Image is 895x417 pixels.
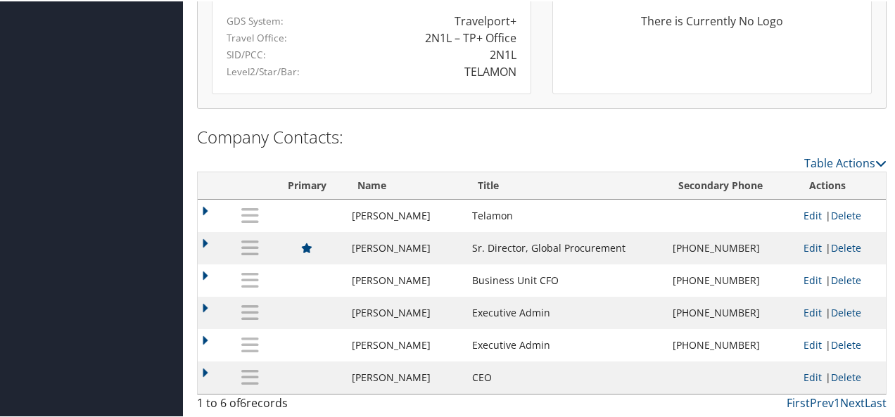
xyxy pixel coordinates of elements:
[787,394,810,409] a: First
[810,394,834,409] a: Prev
[345,231,464,263] td: [PERSON_NAME]
[465,328,666,360] td: Executive Admin
[796,263,886,295] td: |
[345,198,464,231] td: [PERSON_NAME]
[345,263,464,295] td: [PERSON_NAME]
[865,394,887,409] a: Last
[666,171,796,198] th: Secondary Phone
[666,263,796,295] td: [PHONE_NUMBER]
[465,171,666,198] th: Title
[796,360,886,392] td: |
[345,328,464,360] td: [PERSON_NAME]
[227,30,287,44] label: Travel Office:
[804,369,822,383] a: Edit
[465,231,666,263] td: Sr. Director, Global Procurement
[227,13,284,27] label: GDS System:
[197,124,887,148] h2: Company Contacts:
[796,171,886,198] th: Actions
[831,240,861,253] a: Delete
[804,304,822,318] a: Edit
[425,28,516,45] div: 2N1L – TP+ Office
[804,207,822,221] a: Edit
[240,394,246,409] span: 6
[831,207,861,221] a: Delete
[465,198,666,231] td: Telamon
[269,171,345,198] th: Primary
[796,295,886,328] td: |
[831,369,861,383] a: Delete
[197,393,354,417] div: 1 to 6 of records
[567,11,857,39] div: There is Currently No Logo
[804,240,822,253] a: Edit
[834,394,840,409] a: 1
[490,45,516,62] div: 2N1L
[831,272,861,286] a: Delete
[345,295,464,328] td: [PERSON_NAME]
[804,337,822,350] a: Edit
[465,360,666,392] td: CEO
[345,360,464,392] td: [PERSON_NAME]
[455,11,516,28] div: Travelport+
[666,328,796,360] td: [PHONE_NUMBER]
[840,394,865,409] a: Next
[831,304,861,318] a: Delete
[831,337,861,350] a: Delete
[666,231,796,263] td: [PHONE_NUMBER]
[465,263,666,295] td: Business Unit CFO
[227,63,300,77] label: Level2/Star/Bar:
[796,328,886,360] td: |
[804,272,822,286] a: Edit
[465,295,666,328] td: Executive Admin
[796,198,886,231] td: |
[666,295,796,328] td: [PHONE_NUMBER]
[345,171,464,198] th: Name
[464,62,516,79] div: TELAMON
[227,46,266,60] label: SID/PCC:
[804,154,887,169] a: Table Actions
[796,231,886,263] td: |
